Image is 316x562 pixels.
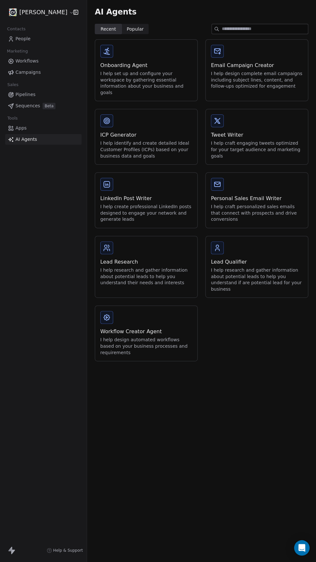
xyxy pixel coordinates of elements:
div: LinkedIn Post Writer [100,195,192,202]
a: Campaigns [5,67,82,78]
a: People [5,34,82,44]
div: I help research and gather information about potential leads to help you understand if are potent... [211,267,303,292]
div: I help craft personalized sales emails that connect with prospects and drive conversions [211,204,303,223]
div: I help create professional LinkedIn posts designed to engage your network and generate leads [100,204,192,223]
span: AI Agents [95,7,136,17]
span: People [15,35,31,42]
div: ICP Generator [100,131,192,139]
div: I help identify and create detailed Ideal Customer Profiles (ICPs) based on your business data an... [100,140,192,159]
span: Help & Support [53,548,83,553]
div: Tweet Writer [211,131,303,139]
span: Apps [15,125,27,131]
div: Open Intercom Messenger [294,540,310,556]
div: Personal Sales Email Writer [211,195,303,202]
span: Tools [5,113,20,123]
a: Pipelines [5,89,82,100]
span: Marketing [4,46,31,56]
span: [PERSON_NAME] [19,8,67,16]
a: Apps [5,123,82,133]
span: Workflows [15,58,39,64]
a: AI Agents [5,134,82,145]
span: Beta [43,103,55,109]
span: Campaigns [15,69,41,76]
a: Workflows [5,56,82,66]
span: Sequences [15,102,40,109]
span: Pipelines [15,91,35,98]
div: Workflow Creator Agent [100,328,192,335]
div: Lead Research [100,258,192,266]
button: [PERSON_NAME] [8,7,69,18]
span: Popular [127,26,144,33]
div: I help craft engaging tweets optimized for your target audience and marketing goals [211,140,303,159]
div: I help design automated workflows based on your business processes and requirements [100,337,192,356]
span: Contacts [4,24,28,34]
span: Sales [5,80,21,90]
div: Onboarding Agent [100,62,192,69]
img: C%20V%20(4).png [9,8,17,16]
div: Lead Qualifier [211,258,303,266]
div: I help set up and configure your workspace by gathering essential information about your business... [100,71,192,96]
a: Help & Support [47,548,83,553]
div: Email Campaign Creator [211,62,303,69]
span: AI Agents [15,136,37,143]
a: SequencesBeta [5,101,82,111]
div: I help design complete email campaigns including subject lines, content, and follow-ups optimized... [211,71,303,90]
div: I help research and gather information about potential leads to help you understand their needs a... [100,267,192,286]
